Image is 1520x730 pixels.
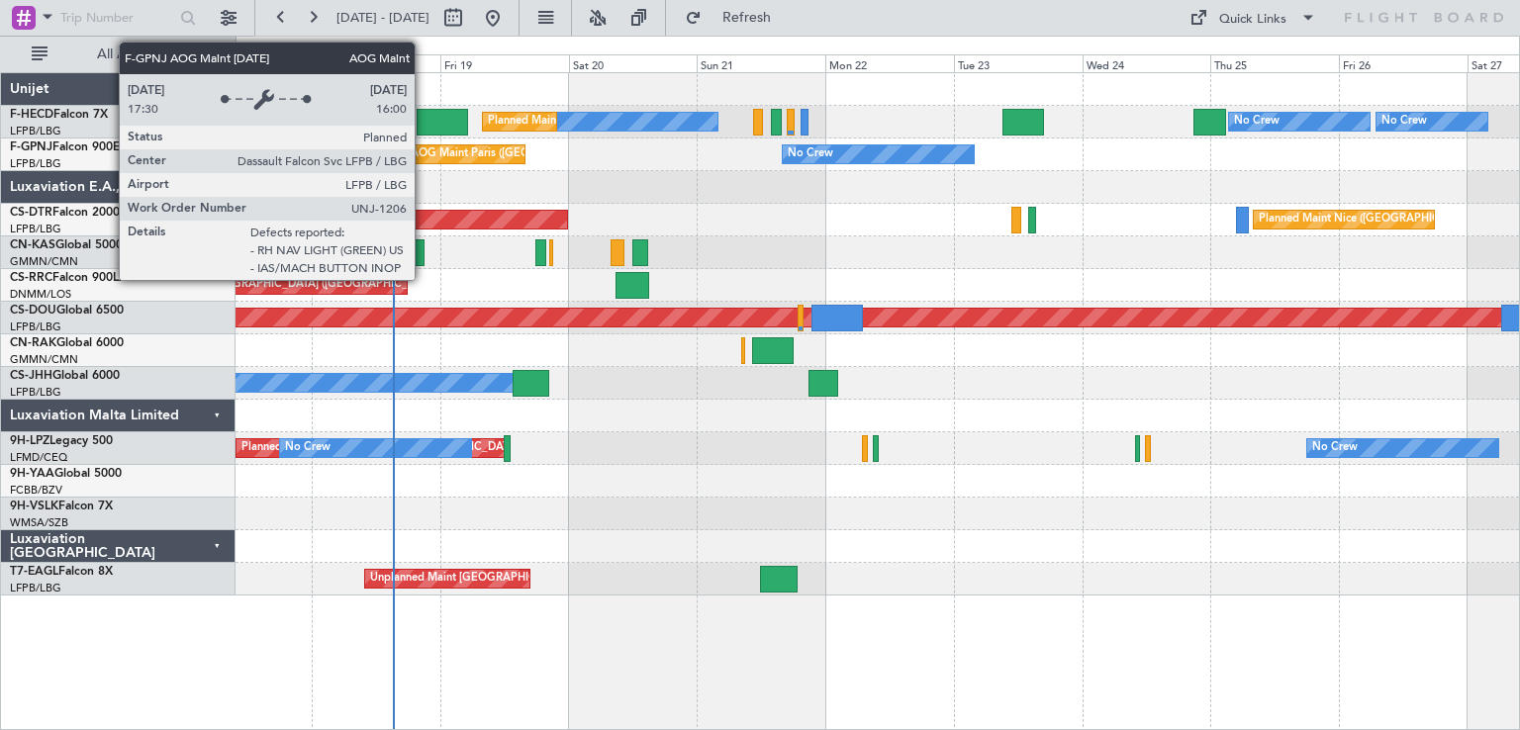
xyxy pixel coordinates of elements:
a: CN-KASGlobal 5000 [10,239,123,251]
span: [DATE] - [DATE] [336,9,429,27]
span: CS-DOU [10,305,56,317]
a: WMSA/SZB [10,515,68,530]
a: LFMD/CEQ [10,450,67,465]
div: Wed 17 [183,54,312,72]
a: LFPB/LBG [10,385,61,400]
div: Sat 20 [569,54,698,72]
div: No Crew [1234,107,1280,137]
a: CS-DTRFalcon 2000 [10,207,120,219]
div: Fri 19 [440,54,569,72]
span: CN-RAK [10,337,56,349]
span: 9H-VSLK [10,501,58,512]
a: 9H-LPZLegacy 500 [10,435,113,447]
div: Sun 21 [697,54,825,72]
a: CS-DOUGlobal 6500 [10,305,124,317]
div: No Crew [1312,433,1358,463]
a: LFPB/LBG [10,222,61,236]
div: Planned Maint Nice ([GEOGRAPHIC_DATA]) [1259,205,1479,234]
a: LFPB/LBG [10,124,61,138]
div: Planned [GEOGRAPHIC_DATA] ([GEOGRAPHIC_DATA]) [241,433,522,463]
a: F-HECDFalcon 7X [10,109,108,121]
span: CS-RRC [10,272,52,284]
input: Trip Number [60,3,174,33]
span: Refresh [706,11,789,25]
div: Tue 23 [954,54,1083,72]
a: 9H-YAAGlobal 5000 [10,468,122,480]
div: Thu 18 [312,54,440,72]
a: GMMN/CMN [10,254,78,269]
a: LFPB/LBG [10,581,61,595]
a: LFPB/LBG [10,156,61,171]
div: No Crew [788,139,833,169]
a: CS-RRCFalcon 900LX [10,272,127,284]
a: CN-RAKGlobal 6000 [10,337,124,349]
span: CS-DTR [10,207,52,219]
div: No Crew [1381,107,1427,137]
a: CS-JHHGlobal 6000 [10,370,120,382]
span: 9H-YAA [10,468,54,480]
span: T7-EAGL [10,566,58,578]
span: CS-JHH [10,370,52,382]
div: Unplanned Maint [GEOGRAPHIC_DATA] ([GEOGRAPHIC_DATA]) [370,564,696,593]
div: AOG Maint Paris ([GEOGRAPHIC_DATA]) [411,139,618,169]
a: LFPB/LBG [10,319,61,334]
a: 9H-VSLKFalcon 7X [10,501,113,512]
span: F-HECD [10,109,53,121]
button: Refresh [676,2,795,34]
span: 9H-LPZ [10,435,49,447]
div: Fri 26 [1339,54,1468,72]
div: Quick Links [1219,10,1286,30]
div: No Crew [285,433,331,463]
div: Thu 25 [1210,54,1339,72]
div: [DATE] [239,40,273,56]
div: Planned Maint [GEOGRAPHIC_DATA] ([GEOGRAPHIC_DATA]) [488,107,800,137]
div: Mon 22 [825,54,954,72]
a: FCBB/BZV [10,483,62,498]
button: Quick Links [1180,2,1326,34]
span: All Aircraft [51,47,209,61]
span: F-GPNJ [10,141,52,153]
a: DNMM/LOS [10,287,71,302]
button: All Aircraft [22,39,215,70]
div: Wed 24 [1083,54,1211,72]
a: GMMN/CMN [10,352,78,367]
div: Planned Maint [GEOGRAPHIC_DATA] ([GEOGRAPHIC_DATA]) [130,270,441,300]
a: F-GPNJFalcon 900EX [10,141,128,153]
a: T7-EAGLFalcon 8X [10,566,113,578]
span: CN-KAS [10,239,55,251]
